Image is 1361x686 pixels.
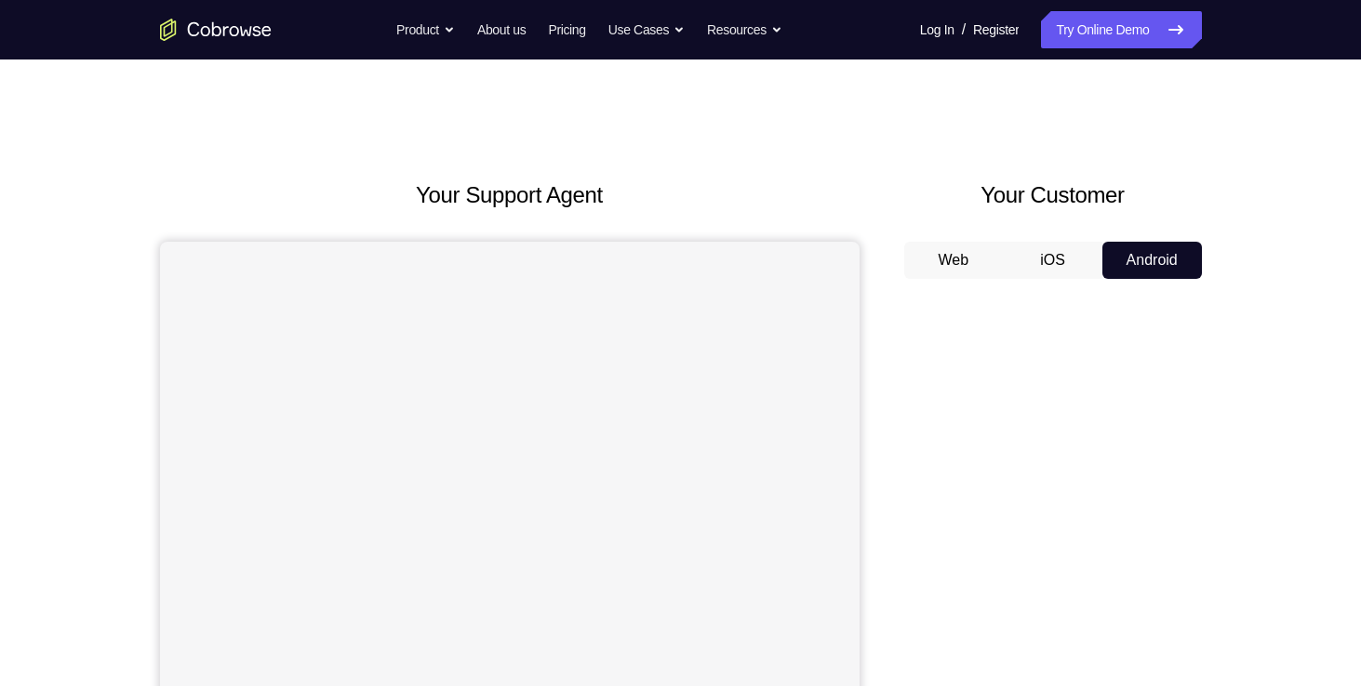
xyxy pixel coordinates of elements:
button: Use Cases [608,11,685,48]
span: / [962,19,966,41]
h2: Your Support Agent [160,178,860,212]
a: About us [477,11,526,48]
a: Register [973,11,1019,48]
button: iOS [1003,242,1102,279]
a: Pricing [548,11,585,48]
a: Go to the home page [160,19,272,41]
a: Log In [920,11,954,48]
h2: Your Customer [904,178,1202,212]
button: Product [396,11,455,48]
button: Web [904,242,1004,279]
button: Resources [707,11,782,48]
a: Try Online Demo [1041,11,1201,48]
button: Android [1102,242,1202,279]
